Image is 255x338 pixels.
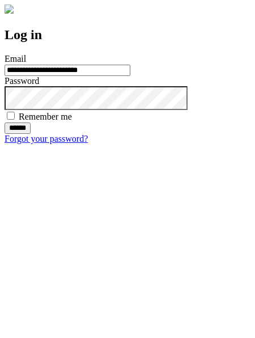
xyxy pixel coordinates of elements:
[5,76,39,86] label: Password
[5,134,88,143] a: Forgot your password?
[19,112,72,121] label: Remember me
[5,54,26,64] label: Email
[5,27,250,43] h2: Log in
[5,5,14,14] img: logo-4e3dc11c47720685a147b03b5a06dd966a58ff35d612b21f08c02c0306f2b779.png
